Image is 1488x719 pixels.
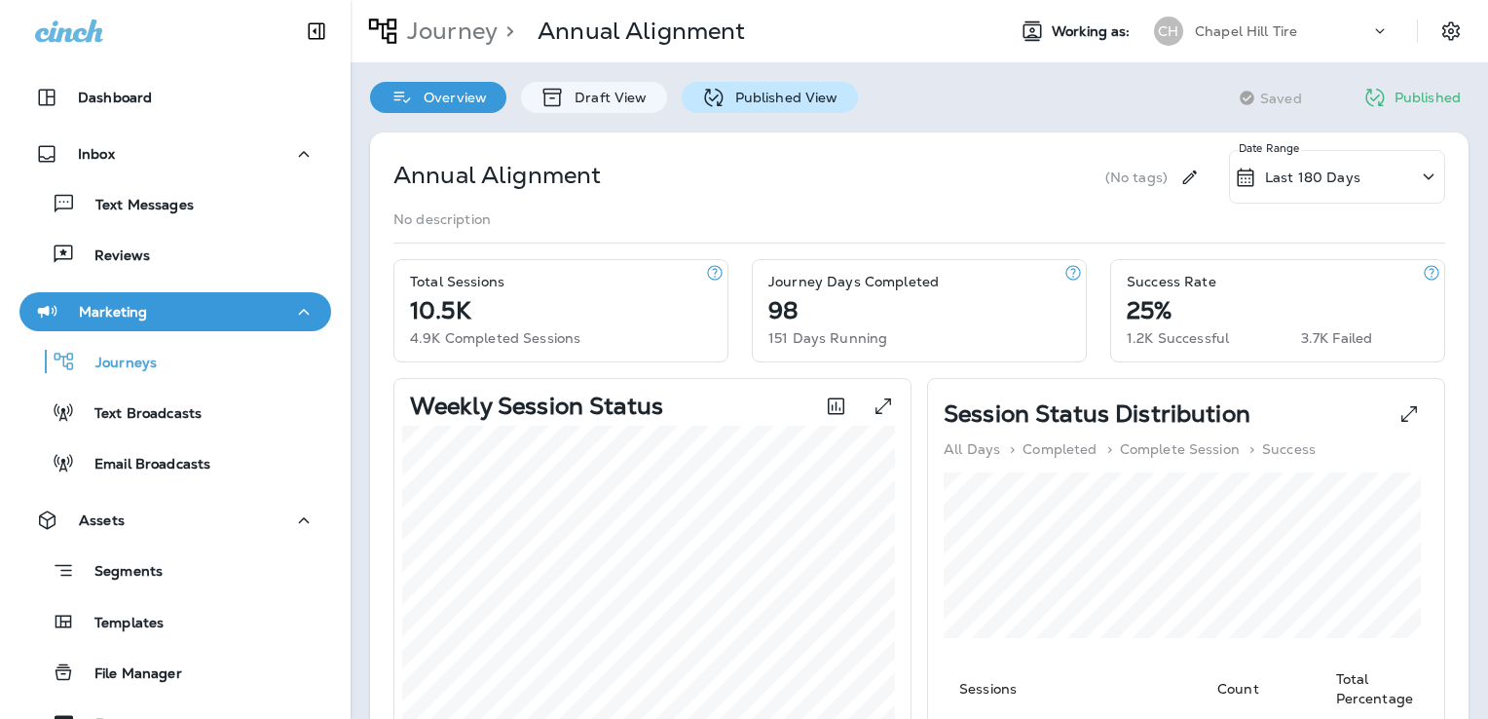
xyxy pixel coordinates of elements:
[393,211,491,227] p: No description
[19,601,331,642] button: Templates
[944,406,1250,422] p: Session Status Distribution
[768,303,799,319] p: 98
[19,234,331,275] button: Reviews
[1301,330,1373,346] p: 3.7K Failed
[289,12,344,51] button: Collapse Sidebar
[78,146,115,162] p: Inbox
[79,512,125,528] p: Assets
[75,563,163,583] p: Segments
[1395,90,1461,105] p: Published
[768,330,887,346] p: 151 Days Running
[19,78,331,117] button: Dashboard
[1107,441,1112,457] p: >
[565,90,647,105] p: Draft View
[19,652,331,693] button: File Manager
[1195,23,1297,39] p: Chapel Hill Tire
[19,341,331,382] button: Journeys
[1265,170,1360,185] p: Last 180 Days
[410,303,470,319] p: 10.5K
[19,392,331,433] button: Text Broadcasts
[19,292,331,331] button: Marketing
[79,304,147,320] p: Marketing
[1127,303,1172,319] p: 25%
[1239,140,1302,156] p: Date Range
[1127,274,1216,289] p: Success Rate
[1052,23,1135,40] span: Working as:
[19,183,331,224] button: Text Messages
[75,456,210,474] p: Email Broadcasts
[944,441,1000,457] p: All Days
[1249,441,1254,457] p: >
[1390,395,1429,434] button: View Pie expanded to full screen
[816,387,856,426] button: Toggle between session count and session percentage
[1260,91,1302,106] span: Saved
[1154,17,1183,46] div: CH
[19,442,331,483] button: Email Broadcasts
[393,160,601,191] p: Annual Alignment
[19,549,331,591] button: Segments
[1105,170,1168,185] p: (No tags)
[19,134,331,173] button: Inbox
[410,330,580,346] p: 4.9K Completed Sessions
[75,615,164,633] p: Templates
[410,398,663,414] p: Weekly Session Status
[1433,14,1469,49] button: Settings
[75,665,182,684] p: File Manager
[1120,441,1240,457] p: Complete Session
[410,274,504,289] p: Total Sessions
[1127,330,1229,346] p: 1.2K Successful
[1023,441,1097,457] p: Completed
[864,387,903,426] button: View graph expanded to full screen
[75,247,150,266] p: Reviews
[1262,441,1316,457] p: Success
[76,355,157,373] p: Journeys
[725,90,838,105] p: Published View
[19,501,331,540] button: Assets
[399,17,498,46] p: Journey
[1172,150,1208,204] div: Edit
[498,17,514,46] p: >
[538,17,745,46] p: Annual Alignment
[768,274,939,289] p: Journey Days Completed
[1010,441,1015,457] p: >
[78,90,152,105] p: Dashboard
[76,197,194,215] p: Text Messages
[414,90,487,105] p: Overview
[75,405,202,424] p: Text Broadcasts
